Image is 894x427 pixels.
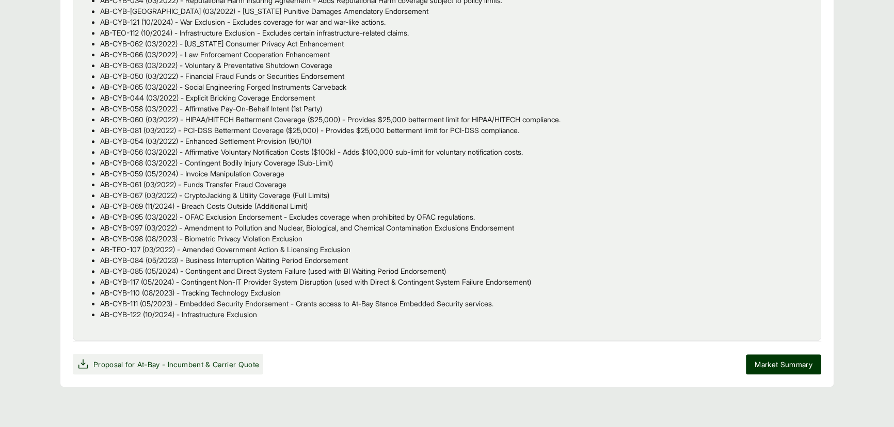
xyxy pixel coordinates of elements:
[100,49,812,60] p: AB-CYB-066 (03/2022) - Law Enforcement Cooperation Enhancement
[100,168,812,179] p: AB-CYB-059 (05/2024) - Invoice Manipulation Coverage
[100,201,812,211] p: AB-CYB-069 (11/2024) - Breach Costs Outside (Additional Limit)
[100,146,812,157] p: AB-CYB-056 (03/2022) - Affirmative Voluntary Notification Costs ($100k) - Adds $100,000 sub-limit...
[137,360,203,369] span: At-Bay - Incumbent
[100,233,812,244] p: AB-CYB-098 (08/2023) - Biometric Privacy Violation Exclusion
[100,38,812,49] p: AB-CYB-062 (03/2022) - [US_STATE] Consumer Privacy Act Enhancement
[100,157,812,168] p: AB-CYB-068 (03/2022) - Contingent Bodily Injury Coverage (Sub-Limit)
[100,222,812,233] p: AB-CYB-097 (03/2022) - Amendment to Pollution and Nuclear, Biological, and Chemical Contamination...
[100,298,812,309] p: AB-CYB-111 (05/2023) - Embedded Security Endorsement - Grants access to At-Bay Stance Embedded Se...
[100,211,812,222] p: AB-CYB-095 (03/2022) - OFAC Exclusion Endorsement - Excludes coverage when prohibited by OFAC reg...
[100,309,812,320] p: AB-CYB-122 (10/2024) - Infrastructure Exclusion
[100,27,812,38] p: AB-TEO-112 (10/2024) - Infrastructure Exclusion - Excludes certain infrastructure-related claims.
[100,244,812,255] p: AB-TEO-107 (03/2022) - Amended Government Action & Licensing Exclusion
[100,179,812,190] p: AB-CYB-061 (03/2022) - Funds Transfer Fraud Coverage
[100,81,812,92] p: AB-CYB-065 (03/2022) - Social Engineering Forged Instruments Carveback
[73,354,263,374] button: Proposal for At-Bay - Incumbent & Carrier Quote
[755,359,812,370] span: Market Summary
[746,354,821,374] button: Market Summary
[93,359,259,370] span: Proposal for
[100,103,812,114] p: AB-CYB-058 (03/2022) - Affirmative Pay-On-Behalf Intent (1st Party)
[100,92,812,103] p: AB-CYB-044 (03/2022) - Explicit Bricking Coverage Endorsement
[100,190,812,201] p: AB-CYB-067 (03/2022) - CryptoJacking & Utility Coverage (Full Limits)
[100,71,812,81] p: AB-CYB-050 (03/2022) - Financial Fraud Funds or Securities Endorsement
[100,287,812,298] p: AB-CYB-110 (08/2023) - Tracking Technology Exclusion
[100,17,812,27] p: AB-CYB-121 (10/2024) - War Exclusion - Excludes coverage for war and war-like actions.
[100,6,812,17] p: AB-CYB-[GEOGRAPHIC_DATA] (03/2022) - [US_STATE] Punitive Damages Amendatory Endorsement
[100,276,812,287] p: AB-CYB-117 (05/2024) - Contingent Non-IT Provider System Disruption (used with Direct & Contingen...
[100,125,812,136] p: AB-CYB-081 (03/2022) - PCI-DSS Betterment Coverage ($25,000) - Provides $25,000 betterment limit ...
[100,114,812,125] p: AB-CYB-060 (03/2022) - HIPAA/HITECH Betterment Coverage ($25,000) - Provides $25,000 betterment l...
[100,266,812,276] p: AB-CYB-085 (05/2024) - Contingent and Direct System Failure (used with BI Waiting Period Endorsem...
[100,255,812,266] p: AB-CYB-084 (05/2023) - Business Interruption Waiting Period Endorsement
[100,136,812,146] p: AB-CYB-054 (03/2022) - Enhanced Settlement Provision (90/10)
[205,360,259,369] span: & Carrier Quote
[100,60,812,71] p: AB-CYB-063 (03/2022) - Voluntary & Preventative Shutdown Coverage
